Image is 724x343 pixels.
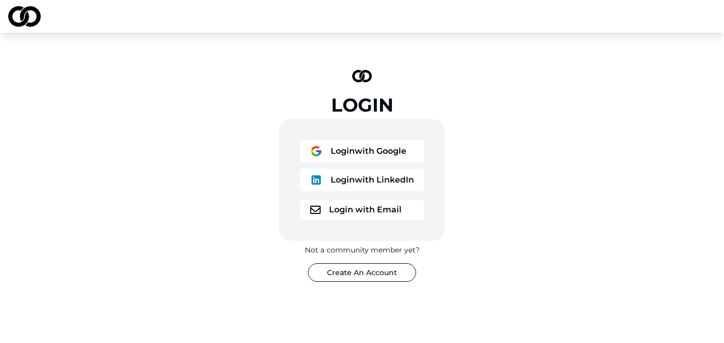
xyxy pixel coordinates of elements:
[352,70,372,82] img: logo
[300,140,424,163] button: logoLoginwith Google
[8,6,41,27] img: logo
[310,174,322,186] img: logo
[331,95,393,115] div: Login
[310,206,321,214] img: logo
[310,145,322,157] img: logo
[300,200,424,220] button: logoLogin with Email
[305,245,420,255] div: Not a community member yet?
[300,169,424,191] button: logoLoginwith LinkedIn
[308,263,416,282] button: Create An Account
